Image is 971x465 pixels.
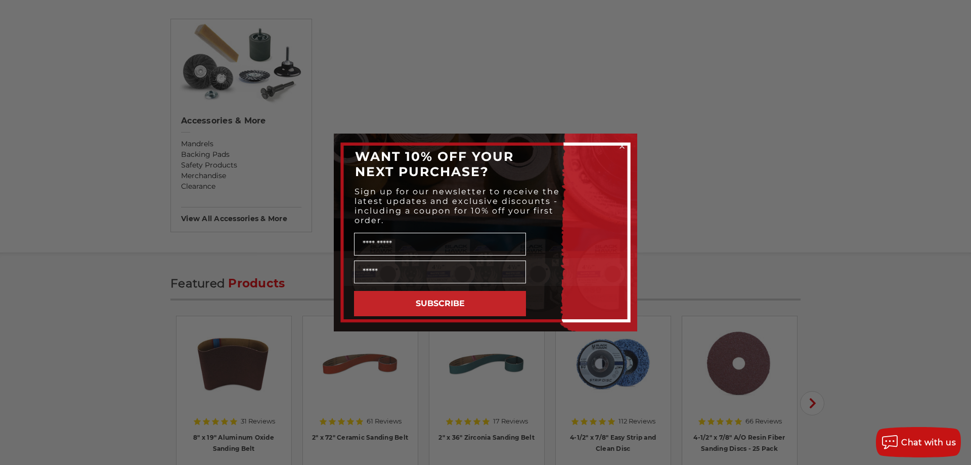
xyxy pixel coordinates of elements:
[617,141,627,151] button: Close dialog
[876,427,961,457] button: Chat with us
[901,438,956,447] span: Chat with us
[355,187,560,225] span: Sign up for our newsletter to receive the latest updates and exclusive discounts - including a co...
[354,291,526,316] button: SUBSCRIBE
[354,261,526,283] input: Email
[355,149,514,179] span: WANT 10% OFF YOUR NEXT PURCHASE?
